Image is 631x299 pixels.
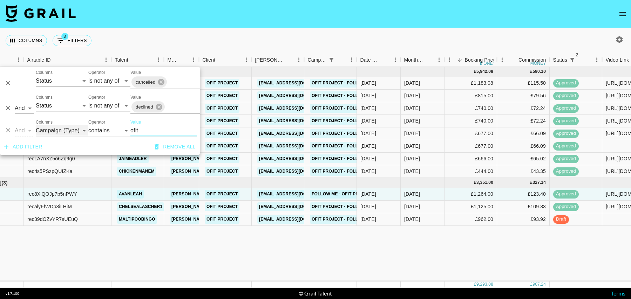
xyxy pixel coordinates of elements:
[404,168,420,175] div: Aug '25
[252,53,304,67] div: Booker
[130,94,141,100] label: Value
[553,92,579,99] span: approved
[310,129,439,138] a: Ofit Project - Follow Me post completion payment
[164,53,199,67] div: Manager
[424,55,434,65] button: Sort
[401,53,445,67] div: Month Due
[360,53,380,67] div: Date Created
[390,55,401,65] button: Menu
[13,55,24,65] button: Menu
[6,291,19,296] div: v 1.7.100
[553,168,579,175] span: approved
[310,190,375,199] a: Follow Me - Ofit Project
[337,55,346,65] button: Sort
[27,190,77,197] div: rec8XiQOJp7b5nPWY
[532,281,546,287] div: 907.24
[36,119,53,125] label: Columns
[592,55,602,65] button: Menu
[154,55,164,65] button: Menu
[360,92,376,99] div: 28/08/2025
[3,103,13,113] button: Delete
[24,53,111,67] div: Airtable ID
[131,78,160,86] span: cancelled
[189,55,199,65] button: Menu
[205,142,239,151] a: Ofit Project
[215,55,225,65] button: Sort
[474,180,476,186] div: £
[15,103,34,114] select: Logic operator
[257,167,336,176] a: [EMAIL_ADDRESS][DOMAIN_NAME]
[346,55,357,65] button: Menu
[27,155,75,162] div: recLA7nXZ5o6Zq9g0
[553,105,579,112] span: approved
[550,53,602,67] div: Status
[205,79,239,88] a: Ofit Project
[131,76,167,88] div: cancelled
[170,154,284,163] a: [PERSON_NAME][EMAIL_ADDRESS][DOMAIN_NAME]
[51,55,61,65] button: Sort
[497,102,550,115] div: £72.24
[3,125,13,136] button: Delete
[257,104,336,113] a: [EMAIL_ADDRESS][DOMAIN_NAME]
[530,69,533,75] div: £
[308,53,327,67] div: Campaign (Type)
[445,165,497,178] div: £444.00
[532,180,546,186] div: 327.14
[404,105,420,112] div: Aug '25
[497,77,550,90] div: £115.50
[294,55,304,65] button: Menu
[404,79,420,86] div: Aug '25
[360,155,376,162] div: 25/08/2025
[465,53,496,67] div: Booking Price
[532,69,546,75] div: 580.10
[553,53,568,67] div: Status
[205,190,239,199] a: Ofit Project
[27,168,73,175] div: recris5PSzpQUIZKa
[445,90,497,102] div: £815.00
[115,53,128,67] div: Talent
[518,53,546,67] div: Commission
[1,179,8,186] span: ( 3 )
[360,168,376,175] div: 25/08/2025
[360,142,376,149] div: 06/08/2025
[445,213,497,226] div: £962.00
[36,94,53,100] label: Columns
[474,281,476,287] div: £
[205,154,239,163] a: Ofit Project
[6,5,76,22] img: Grail Talent
[36,69,53,75] label: Columns
[497,55,508,65] button: Menu
[445,153,497,165] div: £666.00
[327,55,337,65] button: Show filters
[257,79,336,88] a: [EMAIL_ADDRESS][DOMAIN_NAME]
[310,142,375,151] a: Ofit Project - Follow Me
[497,213,550,226] div: £93.92
[117,167,156,176] a: chickenmanem
[434,55,445,65] button: Menu
[205,167,239,176] a: Ofit Project
[257,142,336,151] a: [EMAIL_ADDRESS][DOMAIN_NAME]
[131,101,165,112] div: declined
[1,140,45,153] button: Add filter
[455,55,465,65] button: Sort
[310,215,409,224] a: Ofit Project - Follow Me Sound Promo
[205,129,239,138] a: Ofit Project
[117,190,144,199] a: avanleah
[310,167,409,176] a: Ofit Project - Follow Me Sound Promo
[88,69,105,75] label: Operator
[255,53,284,67] div: [PERSON_NAME]
[530,61,546,65] div: money
[574,51,581,58] span: 2
[360,79,376,86] div: 06/08/2025
[553,203,579,210] span: approved
[567,55,577,65] div: 2 active filters
[117,154,149,163] a: jaimeadler
[480,61,496,65] div: money
[131,103,157,111] span: declined
[304,53,357,67] div: Campaign (Type)
[360,190,376,197] div: 04/09/2025
[130,125,197,136] input: Filter value
[445,140,497,153] div: £677.00
[404,53,424,67] div: Month Due
[445,102,497,115] div: £740.00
